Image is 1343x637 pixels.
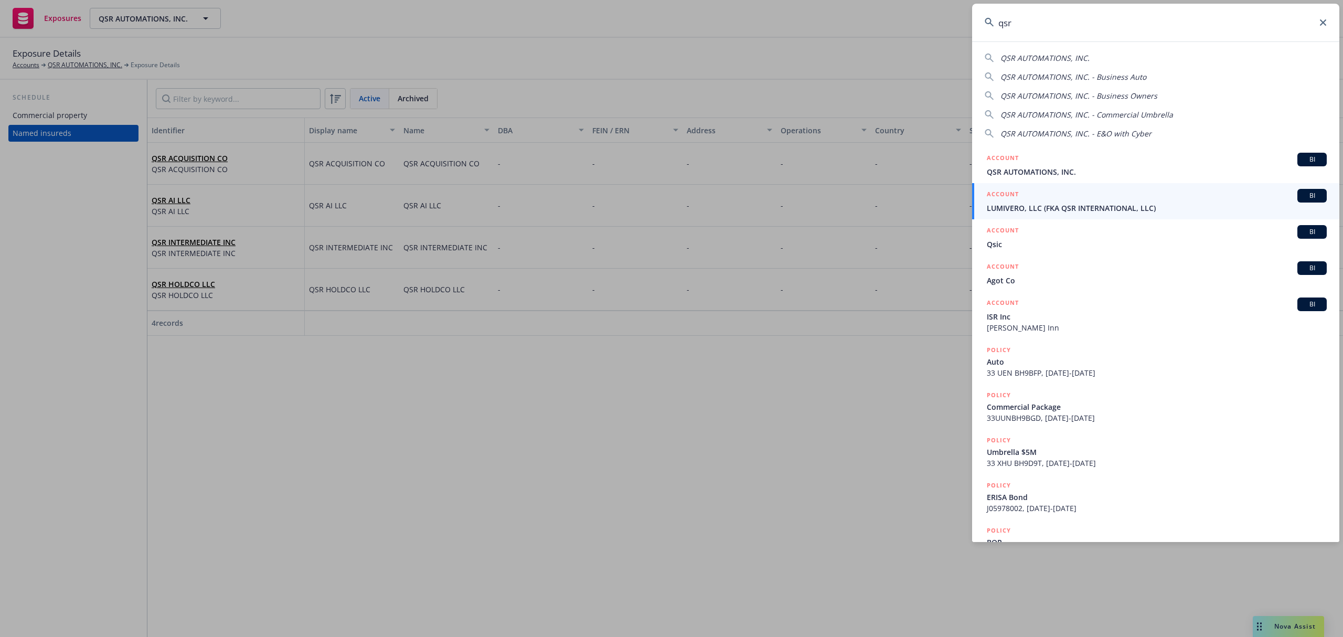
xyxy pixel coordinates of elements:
span: QSR AUTOMATIONS, INC. - Business Owners [1000,91,1157,101]
span: J05978002, [DATE]-[DATE] [987,503,1327,514]
span: Umbrella $5M [987,447,1327,458]
h5: ACCOUNT [987,189,1019,201]
span: Qsic [987,239,1327,250]
span: ISR Inc [987,311,1327,322]
span: BI [1302,191,1323,200]
span: Agot Co [987,275,1327,286]
input: Search... [972,4,1339,41]
h5: POLICY [987,525,1011,536]
h5: POLICY [987,480,1011,491]
span: BI [1302,155,1323,164]
a: ACCOUNTBIQSR AUTOMATIONS, INC. [972,147,1339,183]
h5: ACCOUNT [987,153,1019,165]
span: Commercial Package [987,401,1327,412]
a: POLICYAuto33 UEN BH9BFP, [DATE]-[DATE] [972,339,1339,384]
span: LUMIVERO, LLC (FKA QSR INTERNATIONAL, LLC) [987,203,1327,214]
span: 33UUNBH9BGD, [DATE]-[DATE] [987,412,1327,423]
a: POLICYUmbrella $5M33 XHU BH9D9T, [DATE]-[DATE] [972,429,1339,474]
h5: POLICY [987,345,1011,355]
span: BOR [987,537,1327,548]
a: POLICYERISA BondJ05978002, [DATE]-[DATE] [972,474,1339,519]
span: QSR AUTOMATIONS, INC. [987,166,1327,177]
span: [PERSON_NAME] Inn [987,322,1327,333]
h5: POLICY [987,435,1011,445]
span: Auto [987,356,1327,367]
a: ACCOUNTBILUMIVERO, LLC (FKA QSR INTERNATIONAL, LLC) [972,183,1339,219]
span: 33 UEN BH9BFP, [DATE]-[DATE] [987,367,1327,378]
a: POLICYBOR [972,519,1339,565]
a: ACCOUNTBIISR Inc[PERSON_NAME] Inn [972,292,1339,339]
span: BI [1302,263,1323,273]
h5: ACCOUNT [987,225,1019,238]
a: POLICYCommercial Package33UUNBH9BGD, [DATE]-[DATE] [972,384,1339,429]
h5: ACCOUNT [987,298,1019,310]
span: BI [1302,227,1323,237]
a: ACCOUNTBIAgot Co [972,256,1339,292]
h5: POLICY [987,390,1011,400]
span: QSR AUTOMATIONS, INC. - Commercial Umbrella [1000,110,1173,120]
span: QSR AUTOMATIONS, INC. [1000,53,1090,63]
a: ACCOUNTBIQsic [972,219,1339,256]
span: QSR AUTOMATIONS, INC. - Business Auto [1000,72,1146,82]
span: BI [1302,300,1323,309]
h5: ACCOUNT [987,261,1019,274]
span: 33 XHU BH9D9T, [DATE]-[DATE] [987,458,1327,469]
span: QSR AUTOMATIONS, INC. - E&O with Cyber [1000,129,1152,139]
span: ERISA Bond [987,492,1327,503]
